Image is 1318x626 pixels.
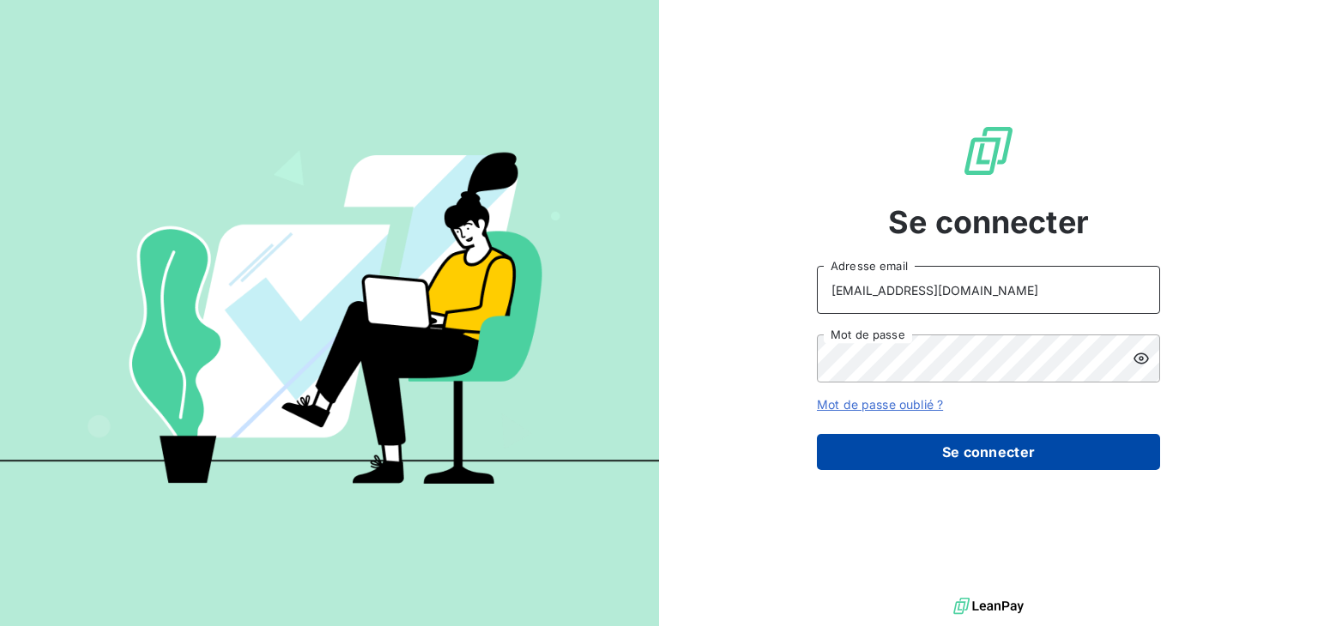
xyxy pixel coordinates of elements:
a: Mot de passe oublié ? [817,397,943,412]
img: logo [953,593,1024,619]
img: Logo LeanPay [961,123,1016,178]
span: Se connecter [888,199,1089,245]
input: placeholder [817,266,1160,314]
button: Se connecter [817,434,1160,470]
